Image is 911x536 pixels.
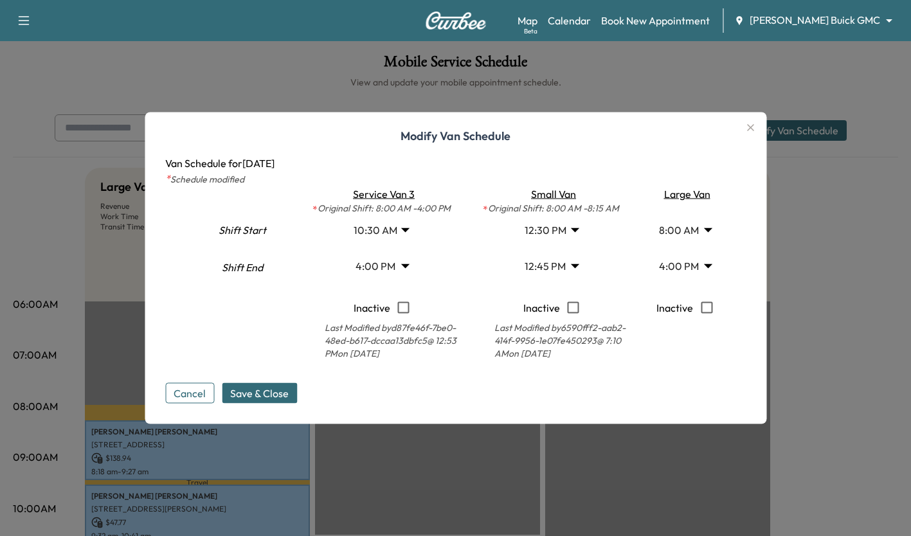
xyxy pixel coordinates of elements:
[646,248,723,284] div: 4:00 PM
[165,127,746,156] h1: Modify Van Schedule
[343,212,420,248] div: 10:30 AM
[469,186,633,202] div: Small Van
[299,186,464,202] div: Service Van 3
[638,186,730,202] div: Large Van
[165,171,746,186] p: Schedule modified
[222,383,297,404] button: Save & Close
[196,213,289,252] div: Shift Start
[523,294,560,321] p: Inactive
[196,255,289,293] div: Shift End
[512,212,590,248] div: 12:30 PM
[646,212,723,248] div: 8:00 AM
[656,294,693,321] p: Inactive
[512,248,590,284] div: 12:45 PM
[299,321,464,360] p: Last Modified by d87fe46f-7be0-48ed-b617-dccaa13dbfc5 @ 12:53 PM on [DATE]
[524,26,537,36] div: Beta
[165,383,214,404] button: Cancel
[165,156,746,171] p: Van Schedule for [DATE]
[469,321,633,360] p: Last Modified by 6590fff2-aab2-414f-9956-1e07fe450293 @ 7:10 AM on [DATE]
[343,248,420,284] div: 4:00 PM
[601,13,710,28] a: Book New Appointment
[518,13,537,28] a: MapBeta
[354,294,390,321] p: Inactive
[230,386,289,401] span: Save & Close
[425,12,487,30] img: Curbee Logo
[750,13,880,28] span: [PERSON_NAME] Buick GMC
[548,13,591,28] a: Calendar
